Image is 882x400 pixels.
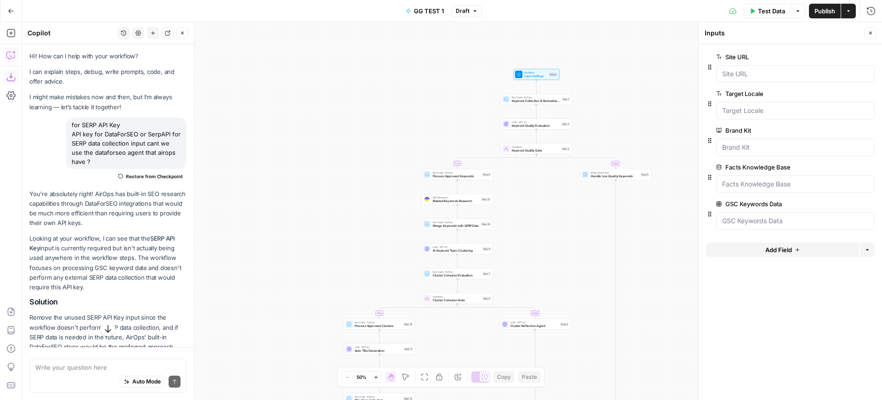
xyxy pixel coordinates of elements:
span: 50% [356,373,367,381]
span: Run Code · Python [355,395,401,399]
div: Step 7 [482,272,491,276]
button: GG TEST 1 [400,4,450,18]
span: Condition [433,295,481,299]
label: Brand Kit [716,126,823,135]
g: Edge from step_3 to step_4 [457,154,537,169]
span: LLM · GPT-4.1 [510,321,558,324]
span: Cluster Cohesion Gate [433,298,481,303]
span: Auto Title Generation [355,349,402,353]
div: Run Code · PythonCluster Cohesion EvaluationStep 7 [422,268,493,279]
img: se7yyxfvbxn2c3qgqs66gfh04cl6 [425,197,430,202]
div: ConditionKeyword Quality GateStep 3 [501,143,572,154]
span: Draft [456,7,469,15]
span: Publish [814,6,835,16]
input: Target Locale [722,106,869,115]
label: Facts Knowledge Base [716,163,823,172]
span: Input Settings [524,74,547,79]
span: Keyword Collection & Normalization [512,99,560,103]
button: Copy [493,371,514,383]
div: for SERP API Key API key for DataForSEO or SerpAPI for SERP data collection input cant we use the... [66,118,187,169]
h2: Solution [29,298,187,306]
button: Paste [518,371,541,383]
div: Step 9 [560,322,569,327]
span: GG TEST 1 [414,6,444,16]
button: Add Field [706,242,859,257]
g: Edge from step_8 to step_10 [379,304,457,318]
p: Remove the unused SERP API Key input since the workflow doesn't perform SERP data collection, and... [29,313,187,352]
span: Cluster Cohesion Evaluation [433,273,481,278]
input: Site URL [722,69,869,79]
span: Run Code · Python [433,220,479,224]
div: Step 8 [482,297,491,301]
div: LLM · GPT-4.1Cluster Reflection AgentStep 9 [500,319,571,330]
g: Edge from step_6 to step_7 [457,254,458,268]
div: Step 28 [481,222,491,226]
span: SEO Research [433,196,479,199]
div: Run Code · PythonKeyword Collection & NormalizationStep 1 [501,94,572,105]
span: Run Code · Python [512,96,560,99]
span: Test Data [758,6,785,16]
p: I can explain steps, debug, write prompts, code, and offer advice. [29,67,187,86]
g: Edge from step_8 to step_9 [458,304,536,318]
g: Edge from step_10 to step_11 [379,330,380,343]
g: Edge from step_1 to step_2 [536,105,537,118]
textarea: Inputs [705,28,725,38]
label: Site URL [716,52,823,62]
button: Test Data [744,4,791,18]
div: LLM · GPT-4.1Auto Title GenerationStep 11 [344,344,415,355]
div: Copilot [28,28,115,38]
input: Brand Kit [722,143,869,152]
span: Process Approved Keywords [433,174,481,179]
g: Edge from start to step_1 [536,80,537,93]
g: Edge from step_27 to step_28 [457,205,458,218]
span: Copy [497,373,511,381]
g: Edge from step_4 to step_27 [457,180,458,193]
span: Add Field [765,245,792,254]
input: GSC Keywords Data [722,216,869,225]
span: AI Keyword Topic Clustering [433,248,481,253]
div: Step 5 [640,173,649,177]
button: Restore from Checkpoint [114,171,187,182]
div: Step 4 [482,173,491,177]
input: Facts Knowledge Base [722,180,869,189]
span: Run Code · Python [433,171,481,175]
p: Hi! How can I help with your workflow? [29,51,187,61]
button: Draft [452,5,482,17]
span: LLM · GPT-4.1 [355,345,402,349]
p: I might make mistakes now and then, but I’m always learning — let’s tackle it together! [29,92,187,112]
span: Keyword Quality Evaluation [512,124,560,128]
div: WorkflowInput SettingsInputs [501,69,572,80]
div: Run Code · PythonProcess Approved ClustersStep 10 [344,319,415,330]
span: Cluster Reflection Agent [510,324,558,328]
button: Publish [809,4,841,18]
span: Restore from Checkpoint [126,173,183,180]
span: Workflow [524,71,547,74]
span: Process Approved Clusters [355,324,401,328]
div: SEO ResearchRelated Keywords ResearchStep 27 [422,194,493,205]
div: Step 27 [481,197,491,202]
g: Edge from step_28 to step_6 [457,230,458,243]
div: Step 2 [561,122,570,126]
button: Auto Mode [120,376,165,388]
div: Step 6 [482,247,491,251]
span: Paste [522,373,537,381]
span: Run Code · Python [433,270,481,274]
span: Condition [512,145,560,149]
div: Run Code · PythonProcess Approved KeywordsStep 4 [422,169,493,180]
g: Edge from step_11 to step_12 [379,355,380,368]
div: Step 10 [403,322,413,327]
span: Merge Keywords with SERP Data [433,224,479,228]
div: Run Code · PythonMerge Keywords with SERP DataStep 28 [422,219,493,230]
span: Auto Mode [132,377,161,386]
div: Step 3 [561,147,570,151]
span: Related Keywords Research [433,199,479,203]
div: LLM · GPT-4.1Keyword Quality EvaluationStep 2 [501,118,572,130]
g: Edge from step_7 to step_8 [457,279,458,293]
span: Write Liquid Text [591,171,639,175]
div: Step 1 [562,97,570,101]
span: LLM · GPT-4.1 [433,245,481,249]
div: Write Liquid TextHandle Low Quality KeywordsStep 5 [580,169,651,180]
span: Keyword Quality Gate [512,148,560,153]
div: Inputs [549,73,558,77]
div: LLM · GPT-4.1AI Keyword Topic ClusteringStep 6 [422,243,493,254]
